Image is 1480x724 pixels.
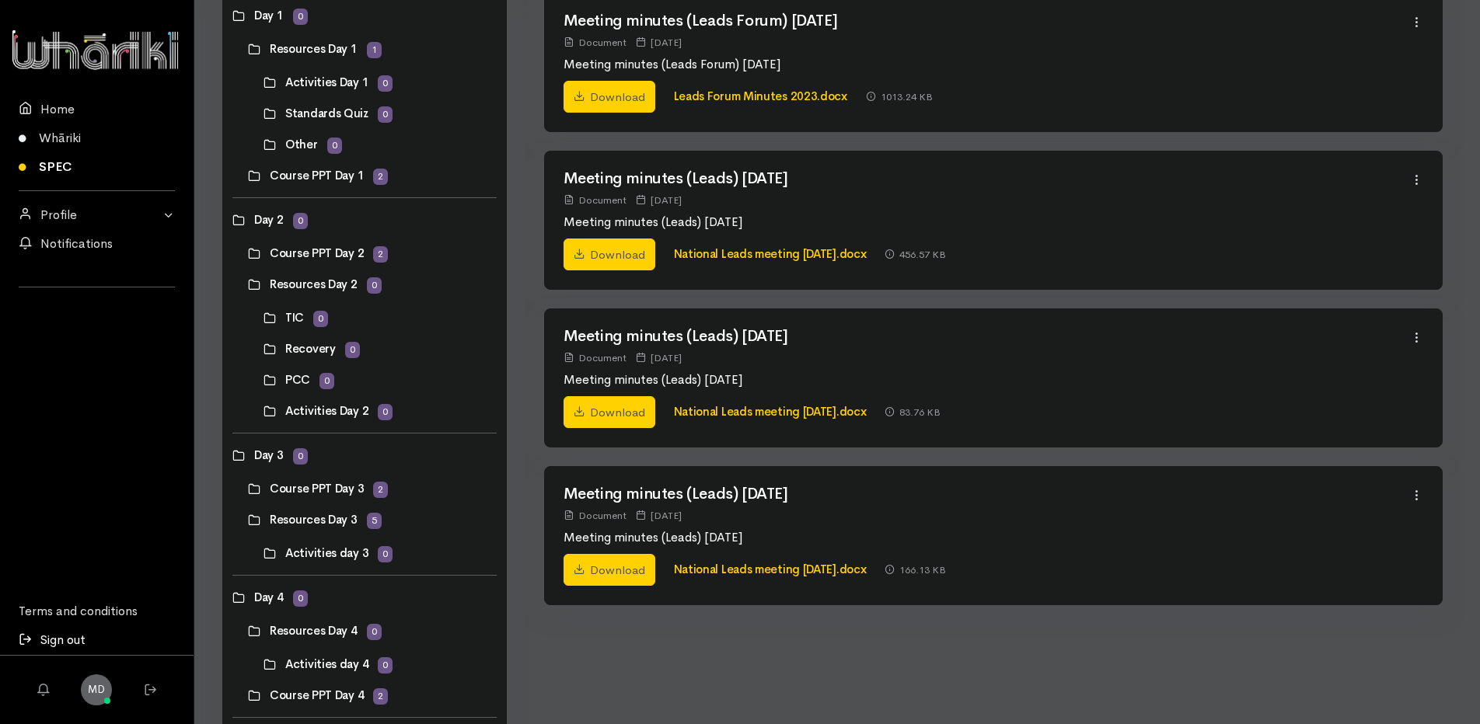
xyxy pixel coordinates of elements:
a: Leads Forum Minutes 2023.docx [674,89,847,103]
div: Document [564,34,627,50]
div: 83.76 KB [885,404,941,420]
div: 166.13 KB [885,562,946,578]
div: Follow us on LinkedIn [19,297,175,334]
iframe: LinkedIn Embedded Content [66,297,128,315]
p: Meeting minutes (Leads) [DATE] [564,371,1411,389]
h2: Meeting minutes (Leads) [DATE] [564,486,1411,503]
a: National Leads meeting [DATE].docx [674,562,867,576]
div: Document [564,507,627,524]
h2: Meeting minutes (Leads) [DATE] [564,170,1411,187]
div: [DATE] [636,34,682,50]
div: Document [564,350,627,366]
h2: Meeting minutes (Leads) [DATE] [564,328,1411,345]
a: MD [81,674,112,705]
h2: Meeting minutes (Leads Forum) [DATE] [564,12,1411,30]
div: [DATE] [636,507,682,524]
div: Document [564,192,627,208]
div: 1013.24 KB [866,89,933,105]
div: 456.57 KB [885,246,946,263]
a: Download [564,554,655,587]
a: Download [564,396,655,429]
p: Meeting minutes (Leads Forum) [DATE] [564,55,1411,74]
p: Meeting minutes (Leads) [DATE] [564,213,1411,231]
a: Download [564,238,655,271]
a: Download [564,81,655,113]
div: [DATE] [636,350,682,366]
p: Meeting minutes (Leads) [DATE] [564,528,1411,547]
a: National Leads meeting [DATE].docx [674,404,867,419]
div: [DATE] [636,192,682,208]
a: National Leads meeting [DATE].docx [674,246,867,261]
